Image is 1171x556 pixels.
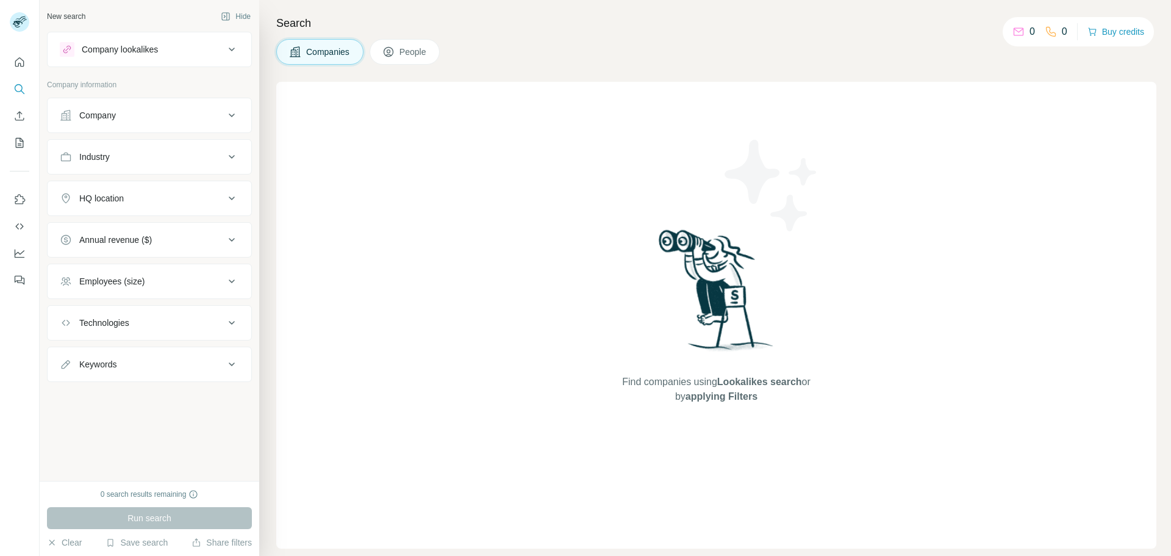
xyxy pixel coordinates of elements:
span: Companies [306,46,351,58]
span: Lookalikes search [717,377,802,387]
button: Employees (size) [48,267,251,296]
div: Annual revenue ($) [79,234,152,246]
button: Feedback [10,269,29,291]
button: Dashboard [10,242,29,264]
button: Quick start [10,51,29,73]
button: Use Surfe on LinkedIn [10,189,29,211]
button: Search [10,78,29,100]
img: Surfe Illustration - Woman searching with binoculars [653,226,780,363]
button: My lists [10,132,29,154]
div: Keywords [79,358,116,370]
div: Technologies [79,317,129,329]
button: Clear [47,536,82,549]
button: Enrich CSV [10,105,29,127]
h4: Search [276,15,1156,32]
p: Company information [47,79,252,90]
p: 0 [1062,24,1067,39]
div: HQ location [79,192,124,204]
span: Find companies using or by [618,375,814,404]
button: Hide [212,7,259,26]
button: Use Surfe API [10,215,29,237]
img: Surfe Illustration - Stars [717,131,826,240]
button: Keywords [48,350,251,379]
div: Company [79,109,116,121]
button: HQ location [48,184,251,213]
button: Share filters [192,536,252,549]
span: applying Filters [686,391,757,402]
div: Employees (size) [79,275,145,287]
span: People [399,46,428,58]
button: Save search [106,536,168,549]
div: Company lookalikes [82,43,158,56]
button: Annual revenue ($) [48,225,251,255]
button: Company lookalikes [48,35,251,64]
button: Company [48,101,251,130]
button: Industry [48,142,251,171]
button: Buy credits [1087,23,1144,40]
button: Technologies [48,308,251,338]
div: Industry [79,151,110,163]
div: New search [47,11,85,22]
p: 0 [1030,24,1035,39]
div: 0 search results remaining [101,489,199,500]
